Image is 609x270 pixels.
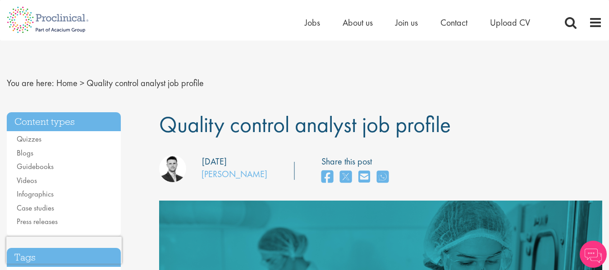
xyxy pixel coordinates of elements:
[377,168,389,187] a: share on whats app
[395,17,418,28] a: Join us
[440,17,467,28] a: Contact
[6,237,122,264] iframe: reCAPTCHA
[201,168,267,180] a: [PERSON_NAME]
[159,155,186,182] img: Joshua Godden
[17,175,37,185] a: Videos
[340,168,352,187] a: share on twitter
[305,17,320,28] a: Jobs
[159,110,451,139] span: Quality control analyst job profile
[17,134,41,144] a: Quizzes
[490,17,530,28] a: Upload CV
[7,112,121,132] h3: Content types
[17,148,33,158] a: Blogs
[321,155,393,168] label: Share this post
[343,17,373,28] a: About us
[580,241,607,268] img: Chatbot
[17,203,54,213] a: Case studies
[80,77,84,89] span: >
[17,189,54,199] a: Infographics
[321,168,333,187] a: share on facebook
[17,216,58,226] a: Press releases
[17,161,54,171] a: Guidebooks
[87,77,204,89] span: Quality control analyst job profile
[202,155,227,168] div: [DATE]
[358,168,370,187] a: share on email
[56,77,78,89] a: breadcrumb link
[7,77,54,89] span: You are here:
